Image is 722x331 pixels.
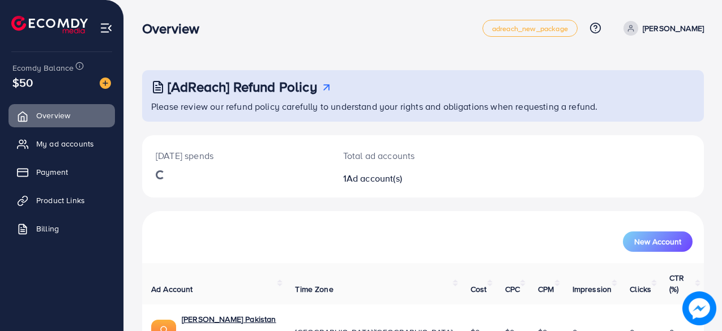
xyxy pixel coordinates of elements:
[343,173,456,184] h2: 1
[630,283,651,295] span: Clicks
[100,22,113,35] img: menu
[573,283,612,295] span: Impression
[295,283,333,295] span: Time Zone
[151,100,697,113] p: Please review our refund policy carefully to understand your rights and obligations when requesti...
[538,283,554,295] span: CPM
[36,110,70,121] span: Overview
[492,25,568,32] span: adreach_new_package
[471,283,487,295] span: Cost
[12,74,33,91] span: $50
[156,149,316,162] p: [DATE] spends
[100,78,111,89] img: image
[182,313,277,325] a: [PERSON_NAME] Pakistan
[669,272,684,295] span: CTR (%)
[8,132,115,155] a: My ad accounts
[36,223,59,234] span: Billing
[36,195,85,206] span: Product Links
[343,149,456,162] p: Total ad accounts
[168,79,317,95] h3: [AdReach] Refund Policy
[619,21,704,36] a: [PERSON_NAME]
[643,22,704,35] p: [PERSON_NAME]
[634,238,681,246] span: New Account
[482,20,578,37] a: adreach_new_package
[505,283,520,295] span: CPC
[623,231,693,252] button: New Account
[682,291,716,325] img: image
[142,20,208,37] h3: Overview
[8,161,115,183] a: Payment
[151,283,193,295] span: Ad Account
[36,166,68,178] span: Payment
[8,217,115,240] a: Billing
[36,138,94,149] span: My ad accounts
[12,62,74,74] span: Ecomdy Balance
[11,16,88,33] img: logo
[8,189,115,212] a: Product Links
[8,104,115,127] a: Overview
[347,172,402,184] span: Ad account(s)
